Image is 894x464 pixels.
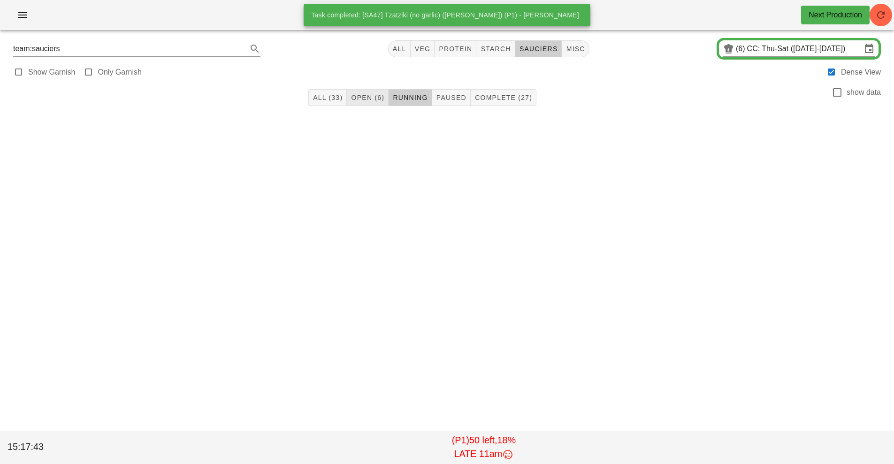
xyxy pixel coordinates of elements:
label: Show Garnish [28,68,76,77]
button: sauciers [515,40,562,57]
button: Paused [432,89,471,106]
span: Complete (27) [474,94,532,101]
label: Only Garnish [98,68,142,77]
span: starch [480,45,511,53]
button: Complete (27) [471,89,536,106]
button: Running [389,89,432,106]
label: Dense View [841,68,881,77]
span: Paused [436,94,466,101]
button: veg [411,40,435,57]
button: All (33) [308,89,347,106]
span: All [392,45,406,53]
span: misc [565,45,585,53]
span: sauciers [519,45,558,53]
span: All (33) [313,94,343,101]
span: protein [438,45,472,53]
span: Running [392,94,428,101]
button: Open (6) [347,89,389,106]
button: protein [435,40,476,57]
span: veg [414,45,431,53]
div: (6) [736,44,747,53]
button: starch [476,40,515,57]
div: Next Production [809,9,862,21]
button: All [388,40,411,57]
button: misc [562,40,589,57]
span: Open (6) [351,94,384,101]
label: show data [847,88,881,97]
